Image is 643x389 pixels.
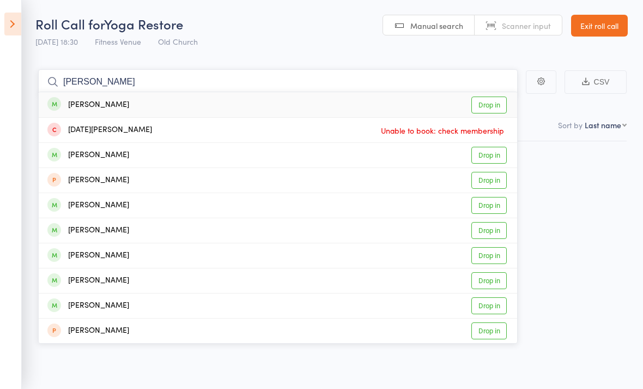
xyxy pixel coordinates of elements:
[410,20,463,31] span: Manual search
[471,222,507,239] a: Drop in
[471,297,507,314] a: Drop in
[471,322,507,339] a: Drop in
[35,15,104,33] span: Roll Call for
[471,172,507,189] a: Drop in
[47,300,129,312] div: [PERSON_NAME]
[158,36,198,47] span: Old Church
[47,174,129,187] div: [PERSON_NAME]
[47,249,129,262] div: [PERSON_NAME]
[104,15,183,33] span: Yoga Restore
[47,99,129,111] div: [PERSON_NAME]
[471,197,507,214] a: Drop in
[585,119,621,130] div: Last name
[378,122,507,139] span: Unable to book: check membership
[471,97,507,113] a: Drop in
[47,124,152,136] div: [DATE][PERSON_NAME]
[571,15,628,37] a: Exit roll call
[47,224,129,237] div: [PERSON_NAME]
[471,247,507,264] a: Drop in
[47,199,129,212] div: [PERSON_NAME]
[47,274,129,287] div: [PERSON_NAME]
[565,70,627,94] button: CSV
[38,69,518,94] input: Search by name
[47,325,129,337] div: [PERSON_NAME]
[502,20,551,31] span: Scanner input
[35,36,78,47] span: [DATE] 18:30
[558,119,583,130] label: Sort by
[95,36,141,47] span: Fitness Venue
[471,147,507,164] a: Drop in
[471,272,507,289] a: Drop in
[47,149,129,161] div: [PERSON_NAME]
